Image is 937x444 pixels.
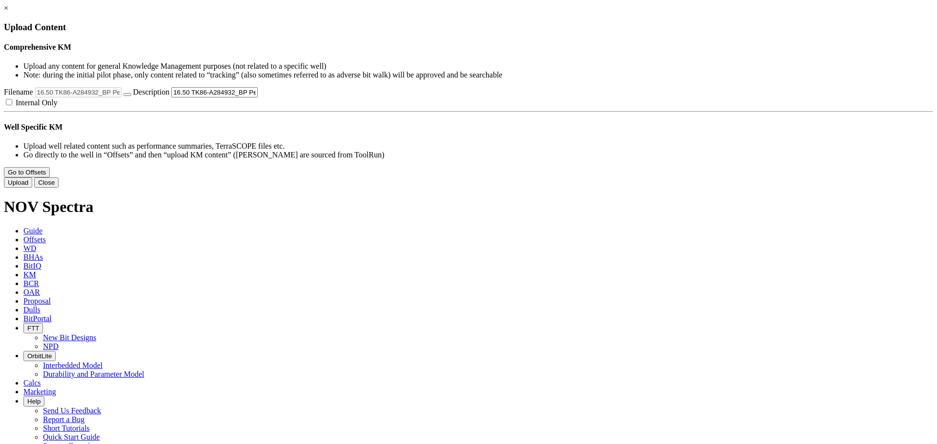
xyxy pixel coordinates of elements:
a: Durability and Parameter Model [43,370,144,378]
span: Internal Only [16,98,58,107]
span: Dulls [23,306,41,314]
h4: Comprehensive KM [4,43,933,52]
h4: Well Specific KM [4,123,933,132]
li: Go directly to the well in “Offsets” and then “upload KM content” ([PERSON_NAME] are sourced from... [23,151,933,159]
a: Quick Start Guide [43,433,100,441]
span: Help [27,398,41,405]
button: Close [34,177,59,188]
span: BHAs [23,253,43,261]
span: Upload Content [4,22,66,32]
span: Description [133,88,170,96]
span: BitIQ [23,262,41,270]
span: OrbitLite [27,352,52,360]
a: NPD [43,342,59,350]
a: Report a Bug [43,415,84,424]
span: KM [23,270,36,279]
span: Guide [23,227,42,235]
span: Proposal [23,297,51,305]
span: Calcs [23,379,41,387]
h1: NOV Spectra [4,198,933,216]
input: Internal Only [6,99,12,105]
span: BitPortal [23,314,52,323]
a: New Bit Designs [43,333,96,342]
li: Upload any content for general Knowledge Management purposes (not related to a specific well) [23,62,933,71]
button: Upload [4,177,32,188]
span: WD [23,244,37,252]
li: Note: during the initial pilot phase, only content related to “tracking” (also sometimes referred... [23,71,933,79]
span: Offsets [23,235,46,244]
li: Upload well related content such as performance summaries, TerraSCOPE files etc. [23,142,933,151]
span: OAR [23,288,40,296]
a: Send Us Feedback [43,406,101,415]
a: Short Tutorials [43,424,90,432]
span: Filename [4,88,33,96]
span: FTT [27,325,39,332]
a: Interbedded Model [43,361,102,369]
span: Marketing [23,387,56,396]
a: × [4,4,8,12]
button: Go to Offsets [4,167,50,177]
span: BCR [23,279,39,288]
